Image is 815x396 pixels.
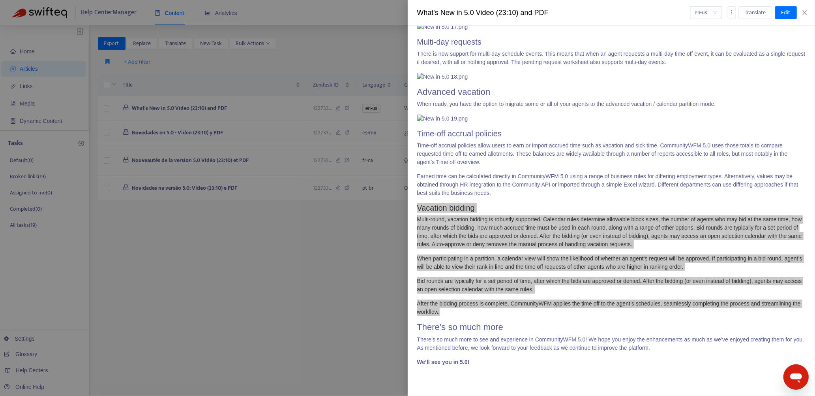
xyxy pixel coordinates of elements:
img: New in 5.0 17.png [417,23,468,31]
p: Time-off accrual policies allow users to earn or import accrued time such as vacation and sick ti... [417,141,806,166]
span: more [729,9,734,15]
h2: Vacation bidding [417,203,806,213]
p: After the bidding process is complete, CommunityWFM applies the time off to the agent’s schedules... [417,300,806,316]
button: Edit [775,6,797,19]
p: There’s so much more to see and experience in CommunityWFM 5.0! We hope you enjoy the enhancement... [417,336,806,352]
img: New in 5.0 18.png [417,73,468,81]
p: Earned time can be calculated directly in CommunityWFM 5.0 using a range of business rules for di... [417,172,806,197]
button: Translate [738,6,772,19]
h1: There’s so much more [417,322,806,332]
iframe: Button to launch messaging window [783,364,809,390]
span: en-us [695,7,717,19]
button: more [728,6,736,19]
span: Edit [781,8,791,17]
p: When participating in a partition, a calendar view will show the likelihood of whether an agent’s... [417,255,806,271]
p: Multi-round, vacation bidding is robustly supported. Calendar rules determine allowable block siz... [417,215,806,249]
span: Translate [745,8,766,17]
h2: Multi-day requests [417,37,806,47]
div: What's New in 5.0 Video (23:10) and PDF [417,8,690,18]
p: There is now support for multi-day schedule events. This means that when an agent requests a mult... [417,50,806,66]
button: Close [799,9,810,17]
h1: Advanced vacation [417,87,806,97]
p: Bid rounds are typically for a set period of time, after which the bids are approved or denied. A... [417,277,806,294]
h2: Time-off accrual policies [417,129,806,138]
img: New in 5.0 19.png [417,115,468,123]
strong: We’ll see you in 5.0! [417,359,470,365]
span: close [802,9,808,16]
p: When ready, you have the option to migrate some or all of your agents to the advanced vacation / ... [417,100,806,108]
